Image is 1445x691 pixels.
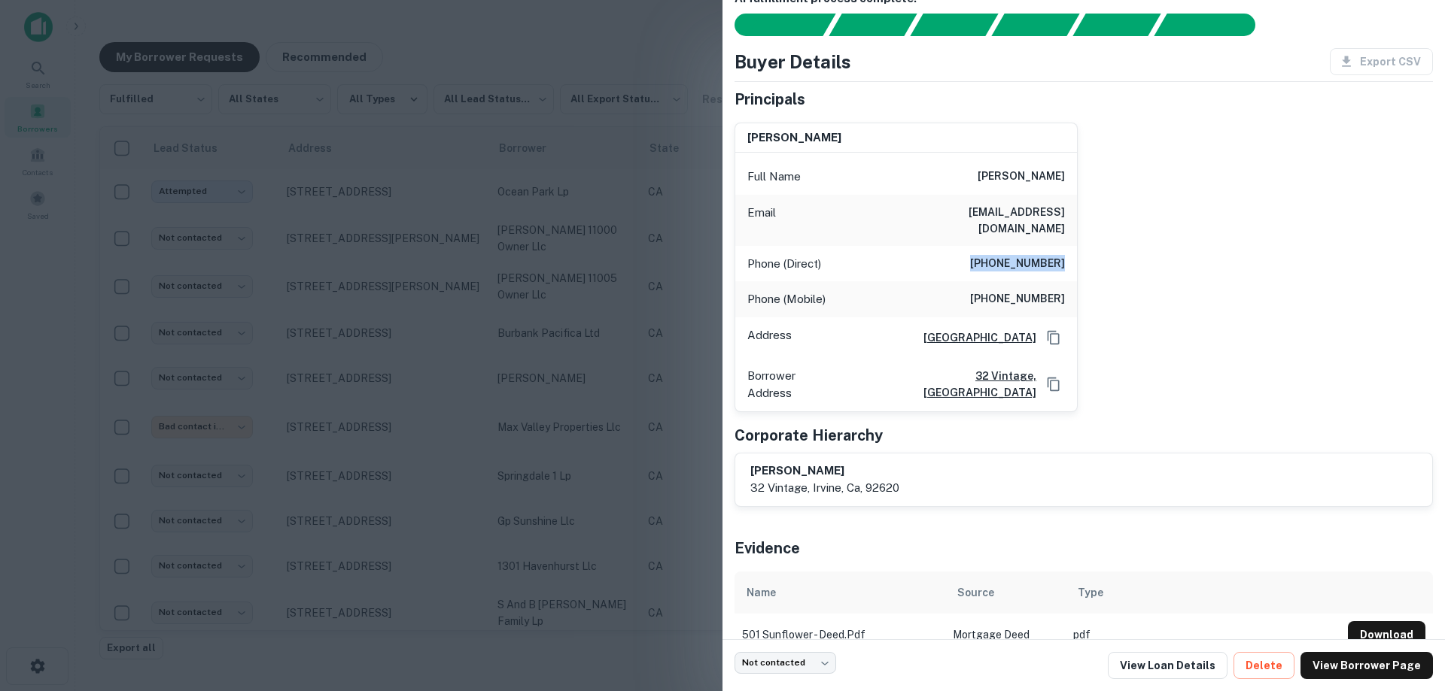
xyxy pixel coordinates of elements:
[1042,373,1065,396] button: Copy Address
[1066,614,1340,656] td: pdf
[735,537,800,559] h5: Evidence
[747,129,841,147] h6: [PERSON_NAME]
[747,204,776,237] p: Email
[829,14,917,36] div: Your request is received and processing...
[747,168,801,186] p: Full Name
[1072,14,1161,36] div: Principals found, still searching for contact information. This may take time...
[849,368,1036,401] a: 32 vintage, [GEOGRAPHIC_DATA]
[735,571,945,614] th: Name
[884,204,1065,237] h6: [EMAIL_ADDRESS][DOMAIN_NAME]
[1042,326,1065,349] button: Copy Address
[970,290,1065,308] h6: [PHONE_NUMBER]
[747,367,843,402] p: Borrower Address
[735,88,805,111] h5: Principals
[750,479,899,497] p: 32 vintage, irvine, ca, 92620
[970,255,1065,273] h6: [PHONE_NUMBER]
[1154,14,1273,36] div: AI fulfillment process complete.
[1234,652,1294,679] button: Delete
[1108,652,1227,679] a: View Loan Details
[747,583,776,602] div: Name
[957,583,994,602] div: Source
[750,462,899,480] h6: [PERSON_NAME]
[735,48,851,75] h4: Buyer Details
[735,571,1433,656] div: scrollable content
[735,424,883,447] h5: Corporate Hierarchy
[945,571,1066,614] th: Source
[1078,583,1103,602] div: Type
[991,14,1079,36] div: Principals found, AI now looking for contact information...
[978,168,1065,186] h6: [PERSON_NAME]
[911,329,1036,346] a: [GEOGRAPHIC_DATA]
[1300,652,1433,679] a: View Borrower Page
[747,290,826,308] p: Phone (Mobile)
[945,614,1066,656] td: Mortgage Deed
[735,652,836,674] div: Not contacted
[747,255,821,273] p: Phone (Direct)
[1066,571,1340,614] th: Type
[1348,621,1425,648] button: Download
[735,614,945,656] td: 501 sunflower - deed.pdf
[910,14,998,36] div: Documents found, AI parsing details...
[1370,571,1445,643] iframe: Chat Widget
[716,14,829,36] div: Sending borrower request to AI...
[747,326,792,349] p: Address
